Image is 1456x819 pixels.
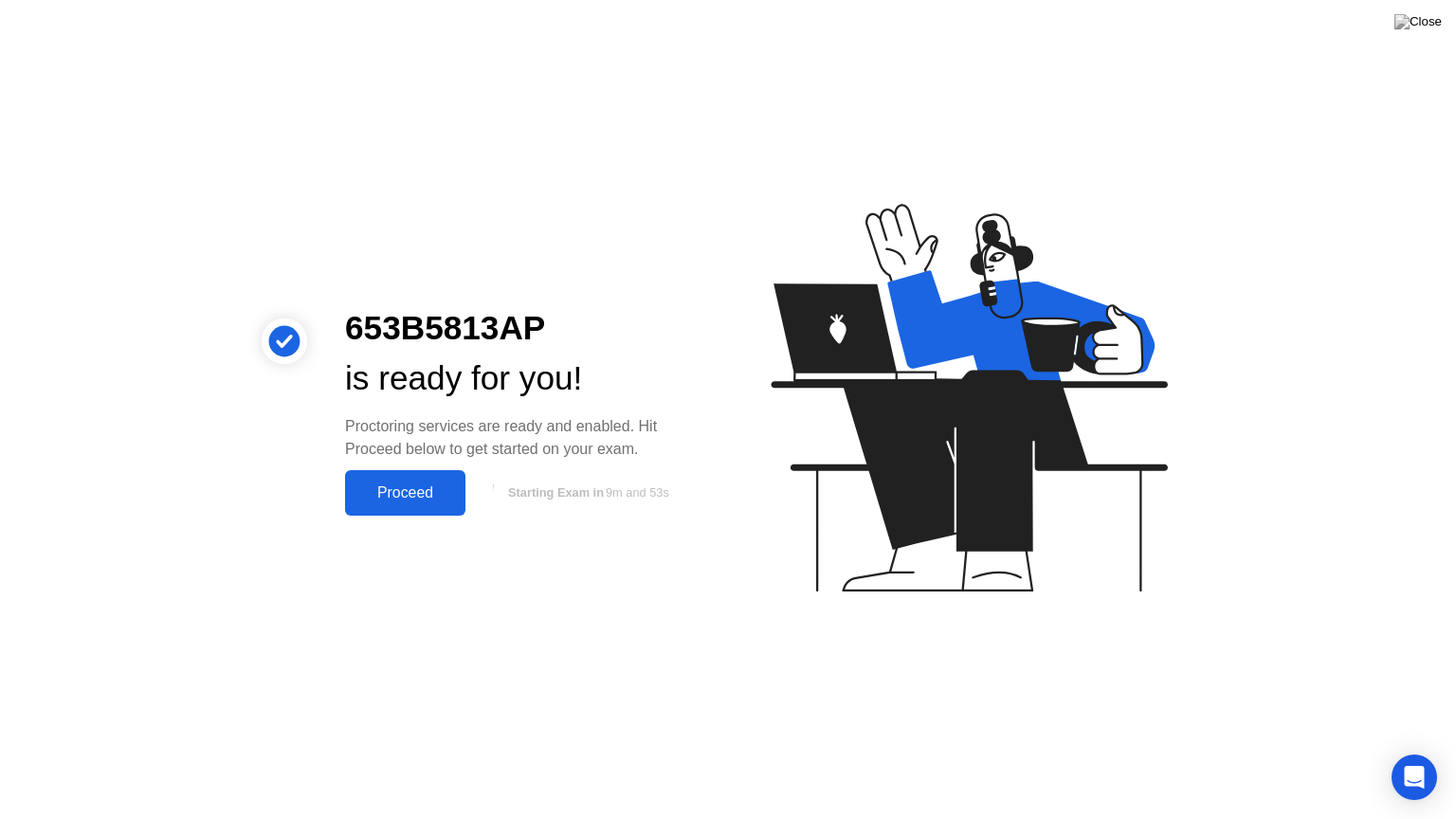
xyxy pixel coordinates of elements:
[345,470,465,516] button: Proceed
[1394,14,1442,29] img: Close
[606,485,669,500] span: 9m and 53s
[345,303,698,354] div: 653B5813AP
[475,475,698,511] button: Starting Exam in9m and 53s
[1392,755,1437,800] div: Open Intercom Messenger
[345,415,698,461] div: Proctoring services are ready and enabled. Hit Proceed below to get started on your exam.
[345,354,698,404] div: is ready for you!
[351,484,460,501] div: Proceed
